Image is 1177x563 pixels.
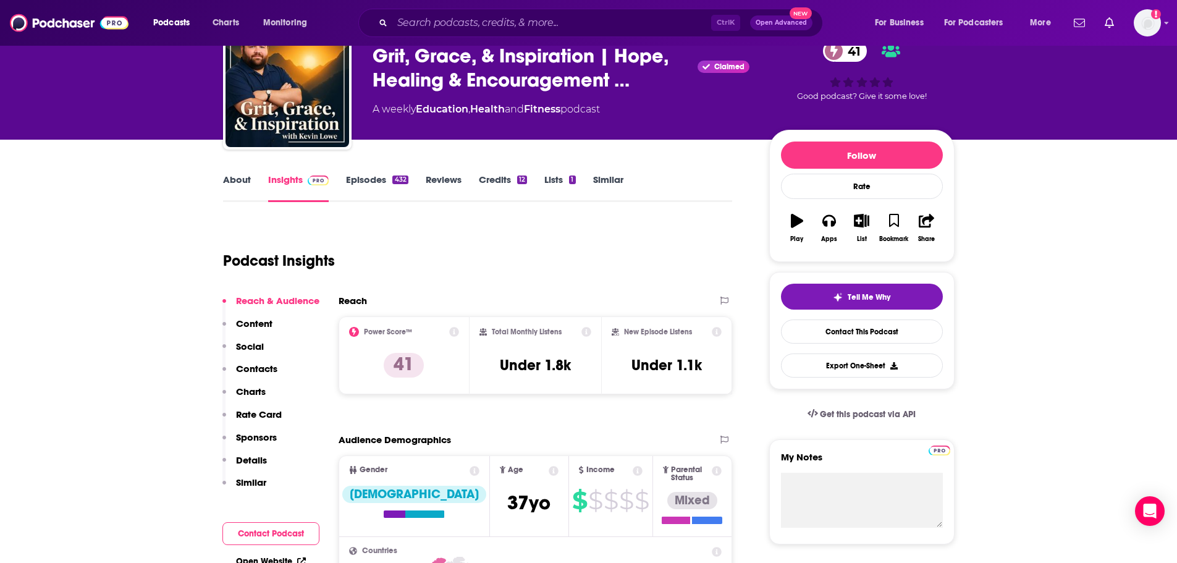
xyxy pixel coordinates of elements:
[714,64,745,70] span: Claimed
[205,13,247,33] a: Charts
[781,206,813,250] button: Play
[781,451,943,473] label: My Notes
[769,32,955,109] div: 41Good podcast? Give it some love!
[1021,13,1066,33] button: open menu
[370,9,835,37] div: Search podcasts, credits, & more...
[781,174,943,199] div: Rate
[821,235,837,243] div: Apps
[711,15,740,31] span: Ctrl K
[875,14,924,32] span: For Business
[1135,496,1165,526] div: Open Intercom Messenger
[1100,12,1119,33] a: Show notifications dropdown
[572,491,587,510] span: $
[222,454,267,477] button: Details
[936,13,1021,33] button: open menu
[635,491,649,510] span: $
[392,176,408,184] div: 432
[929,444,950,455] a: Pro website
[392,13,711,33] input: Search podcasts, credits, & more...
[813,206,845,250] button: Apps
[226,23,349,147] img: Grit, Grace, & Inspiration | Hope, Healing & Encouragement for Overcoming Life’s Hardest Seasons
[544,174,575,202] a: Lists1
[790,235,803,243] div: Play
[236,454,267,466] p: Details
[236,318,272,329] p: Content
[586,466,615,474] span: Income
[848,292,890,302] span: Tell Me Why
[797,91,927,101] span: Good podcast? Give it some love!
[517,176,527,184] div: 12
[624,328,692,336] h2: New Episode Listens
[756,20,807,26] span: Open Advanced
[857,235,867,243] div: List
[944,14,1003,32] span: For Podcasters
[10,11,129,35] img: Podchaser - Follow, Share and Rate Podcasts
[222,341,264,363] button: Social
[798,399,926,430] a: Get this podcast via API
[492,328,562,336] h2: Total Monthly Listens
[236,408,282,420] p: Rate Card
[213,14,239,32] span: Charts
[619,491,633,510] span: $
[416,103,468,115] a: Education
[505,103,524,115] span: and
[236,295,319,307] p: Reach & Audience
[1151,9,1161,19] svg: Add a profile image
[507,491,551,515] span: 37 yo
[781,284,943,310] button: tell me why sparkleTell Me Why
[426,174,462,202] a: Reviews
[222,408,282,431] button: Rate Card
[604,491,618,510] span: $
[346,174,408,202] a: Episodes432
[866,13,939,33] button: open menu
[1134,9,1161,36] span: Logged in as RobLouis
[790,7,812,19] span: New
[1134,9,1161,36] button: Show profile menu
[268,174,329,202] a: InsightsPodchaser Pro
[222,431,277,454] button: Sponsors
[236,431,277,443] p: Sponsors
[500,356,571,375] h3: Under 1.8k
[222,386,266,408] button: Charts
[781,353,943,378] button: Export One-Sheet
[222,522,319,545] button: Contact Podcast
[667,492,717,509] div: Mixed
[236,341,264,352] p: Social
[263,14,307,32] span: Monitoring
[750,15,812,30] button: Open AdvancedNew
[339,295,367,307] h2: Reach
[308,176,329,185] img: Podchaser Pro
[569,176,575,184] div: 1
[222,318,272,341] button: Content
[1030,14,1051,32] span: More
[222,363,277,386] button: Contacts
[823,40,867,62] a: 41
[153,14,190,32] span: Podcasts
[588,491,602,510] span: $
[631,356,702,375] h3: Under 1.1k
[360,466,387,474] span: Gender
[1134,9,1161,36] img: User Profile
[223,174,251,202] a: About
[835,40,867,62] span: 41
[781,320,943,344] a: Contact This Podcast
[468,103,470,115] span: ,
[878,206,910,250] button: Bookmark
[508,466,523,474] span: Age
[236,386,266,397] p: Charts
[671,466,710,482] span: Parental Status
[929,446,950,455] img: Podchaser Pro
[479,174,527,202] a: Credits12
[384,353,424,378] p: 41
[1069,12,1090,33] a: Show notifications dropdown
[145,13,206,33] button: open menu
[820,409,916,420] span: Get this podcast via API
[781,142,943,169] button: Follow
[879,235,908,243] div: Bookmark
[364,328,412,336] h2: Power Score™
[593,174,623,202] a: Similar
[222,295,319,318] button: Reach & Audience
[470,103,505,115] a: Health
